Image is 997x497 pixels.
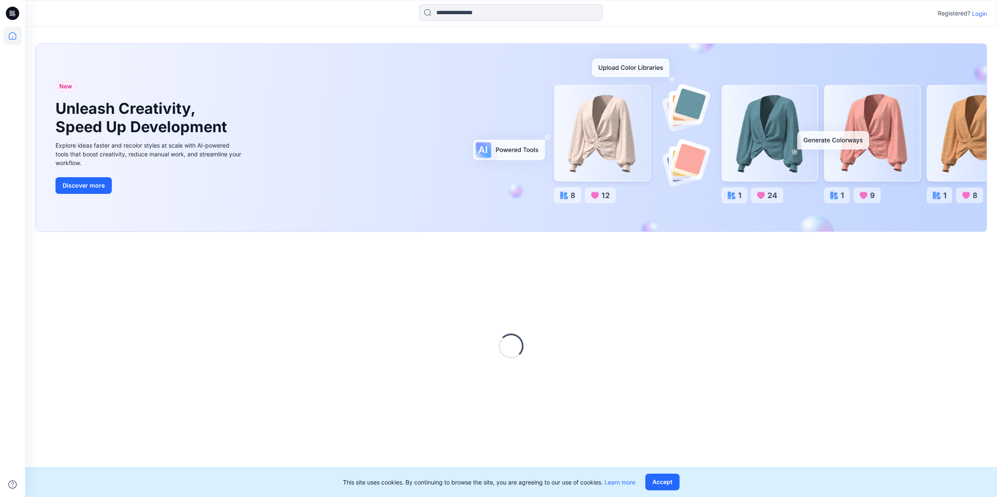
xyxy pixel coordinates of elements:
[343,478,635,487] p: This site uses cookies. By continuing to browse the site, you are agreeing to our use of cookies.
[604,479,635,486] a: Learn more
[55,100,231,136] h1: Unleash Creativity, Speed Up Development
[972,9,987,18] p: Login
[938,8,970,18] p: Registered?
[59,81,72,91] span: New
[645,474,680,490] button: Accept
[55,177,243,194] a: Discover more
[55,177,112,194] button: Discover more
[55,141,243,167] div: Explore ideas faster and recolor styles at scale with AI-powered tools that boost creativity, red...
